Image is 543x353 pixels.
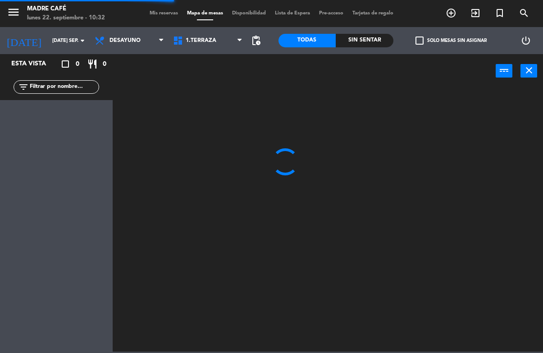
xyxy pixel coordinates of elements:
span: Mis reservas [145,11,183,16]
span: RESERVAR MESA [439,5,463,21]
div: Sin sentar [336,34,393,47]
span: BUSCAR [512,5,536,21]
div: Esta vista [5,59,65,69]
div: Todas [278,34,336,47]
i: filter_list [18,82,29,92]
div: lunes 22. septiembre - 10:32 [27,14,105,23]
i: restaurant [87,59,98,69]
i: arrow_drop_down [77,35,88,46]
button: power_input [496,64,512,78]
i: crop_square [60,59,71,69]
i: power_settings_new [520,35,531,46]
span: 0 [103,59,106,69]
i: close [524,65,534,76]
button: menu [7,5,20,22]
span: pending_actions [251,35,261,46]
i: turned_in_not [494,8,505,18]
input: Filtrar por nombre... [29,82,99,92]
span: Disponibilidad [228,11,270,16]
div: Madre Café [27,5,105,14]
label: Solo mesas sin asignar [415,37,487,45]
i: menu [7,5,20,19]
button: close [520,64,537,78]
span: WALK IN [463,5,488,21]
span: 1.Terraza [186,37,216,44]
span: Mapa de mesas [183,11,228,16]
span: check_box_outline_blank [415,37,424,45]
span: 0 [76,59,79,69]
span: Pre-acceso [315,11,348,16]
span: Reserva especial [488,5,512,21]
i: exit_to_app [470,8,481,18]
i: power_input [499,65,510,76]
i: search [519,8,529,18]
i: add_circle_outline [446,8,456,18]
span: Tarjetas de regalo [348,11,398,16]
span: Desayuno [110,37,141,44]
span: Lista de Espera [270,11,315,16]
